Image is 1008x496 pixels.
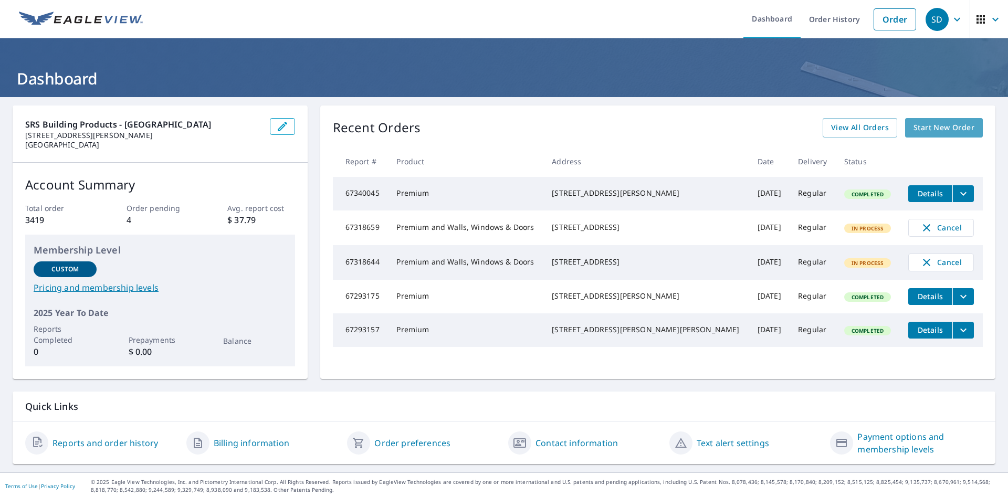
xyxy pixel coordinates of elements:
button: detailsBtn-67340045 [908,185,952,202]
span: Details [915,325,946,335]
span: Start New Order [913,121,974,134]
p: Order pending [127,203,194,214]
p: [GEOGRAPHIC_DATA] [25,140,261,150]
td: Regular [790,210,836,245]
td: Regular [790,313,836,347]
button: Cancel [908,219,974,237]
p: Total order [25,203,92,214]
td: Regular [790,177,836,210]
th: Status [836,146,900,177]
img: EV Logo [19,12,143,27]
th: Date [749,146,790,177]
td: 67293175 [333,280,388,313]
p: 3419 [25,214,92,226]
span: Cancel [919,221,963,234]
span: View All Orders [831,121,889,134]
a: Start New Order [905,118,983,138]
button: filesDropdownBtn-67293157 [952,322,974,339]
p: © 2025 Eagle View Technologies, Inc. and Pictometry International Corp. All Rights Reserved. Repo... [91,478,1003,494]
td: [DATE] [749,280,790,313]
p: Membership Level [34,243,287,257]
a: Terms of Use [5,482,38,490]
p: Reports Completed [34,323,97,345]
a: Order preferences [374,437,450,449]
div: [STREET_ADDRESS] [552,222,741,233]
button: Cancel [908,254,974,271]
span: Completed [845,293,890,301]
span: Cancel [919,256,963,269]
p: $ 0.00 [129,345,192,358]
button: filesDropdownBtn-67340045 [952,185,974,202]
div: [STREET_ADDRESS] [552,257,741,267]
p: Quick Links [25,400,983,413]
a: Privacy Policy [41,482,75,490]
p: Recent Orders [333,118,421,138]
a: Text alert settings [697,437,769,449]
td: Premium [388,313,543,347]
td: [DATE] [749,177,790,210]
td: [DATE] [749,245,790,280]
p: Custom [51,265,79,274]
span: Completed [845,327,890,334]
td: Premium and Walls, Windows & Doors [388,210,543,245]
th: Delivery [790,146,836,177]
div: SD [926,8,949,31]
td: [DATE] [749,313,790,347]
p: Prepayments [129,334,192,345]
td: 67293157 [333,313,388,347]
a: View All Orders [823,118,897,138]
p: Balance [223,335,286,346]
a: Payment options and membership levels [857,430,983,456]
td: 67340045 [333,177,388,210]
td: Regular [790,280,836,313]
p: Account Summary [25,175,295,194]
p: [STREET_ADDRESS][PERSON_NAME] [25,131,261,140]
p: SRS Building Products - [GEOGRAPHIC_DATA] [25,118,261,131]
span: Details [915,291,946,301]
p: 0 [34,345,97,358]
p: 2025 Year To Date [34,307,287,319]
th: Product [388,146,543,177]
p: $ 37.79 [227,214,295,226]
button: filesDropdownBtn-67293175 [952,288,974,305]
td: Premium [388,177,543,210]
td: Regular [790,245,836,280]
p: 4 [127,214,194,226]
a: Reports and order history [52,437,158,449]
button: detailsBtn-67293157 [908,322,952,339]
span: In Process [845,259,890,267]
div: [STREET_ADDRESS][PERSON_NAME] [552,291,741,301]
th: Report # [333,146,388,177]
td: 67318659 [333,210,388,245]
td: 67318644 [333,245,388,280]
h1: Dashboard [13,68,995,89]
div: [STREET_ADDRESS][PERSON_NAME] [552,188,741,198]
span: In Process [845,225,890,232]
p: | [5,483,75,489]
a: Order [874,8,916,30]
p: Avg. report cost [227,203,295,214]
td: [DATE] [749,210,790,245]
td: Premium [388,280,543,313]
th: Address [543,146,749,177]
td: Premium and Walls, Windows & Doors [388,245,543,280]
a: Billing information [214,437,289,449]
div: [STREET_ADDRESS][PERSON_NAME][PERSON_NAME] [552,324,741,335]
span: Completed [845,191,890,198]
button: detailsBtn-67293175 [908,288,952,305]
a: Pricing and membership levels [34,281,287,294]
span: Details [915,188,946,198]
a: Contact information [535,437,618,449]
